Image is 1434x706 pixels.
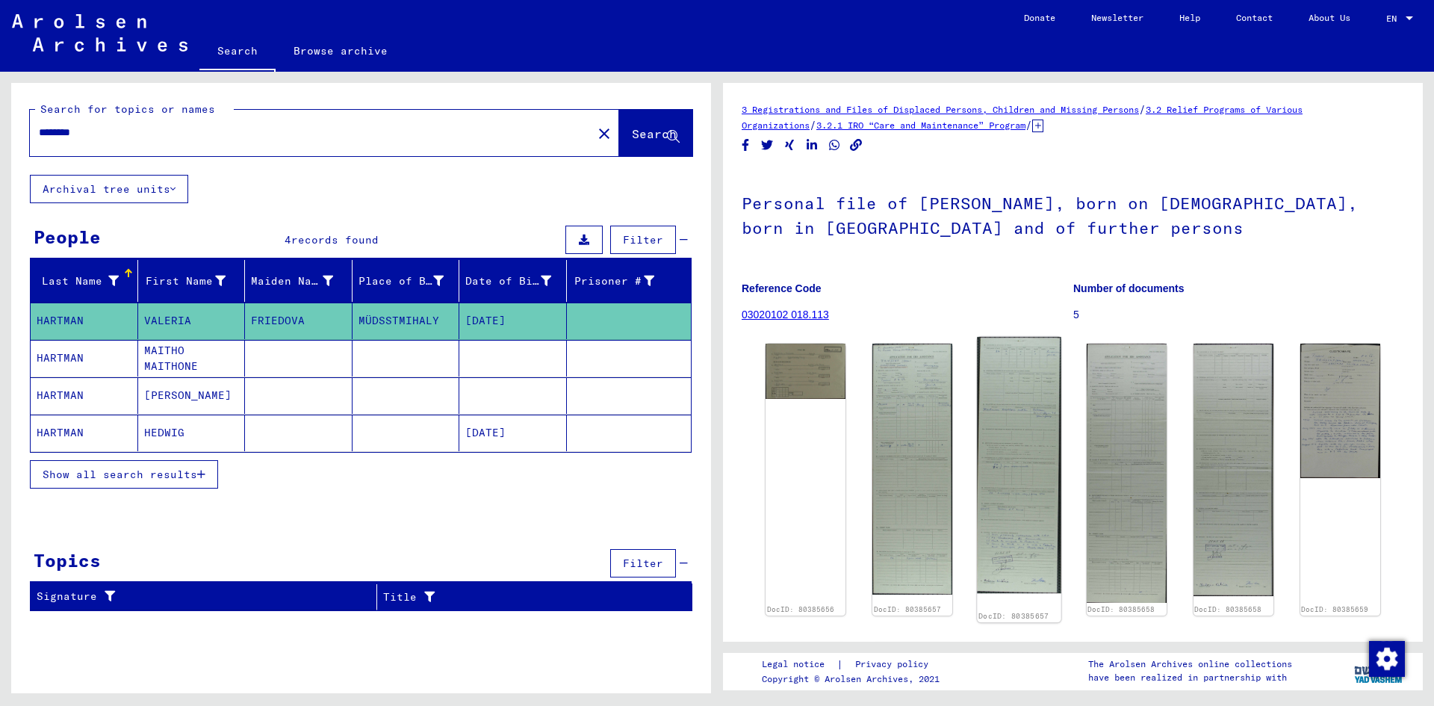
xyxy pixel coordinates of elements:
p: have been realized in partnership with [1088,671,1292,684]
button: Show all search results [30,460,218,489]
img: 001.jpg [872,344,952,595]
div: Maiden Name [251,269,352,293]
mat-cell: [PERSON_NAME] [138,377,246,414]
img: Change consent [1369,641,1405,677]
mat-cell: [DATE] [459,303,567,339]
div: Place of Birth [358,269,463,293]
div: First Name [144,269,245,293]
img: 001.jpg [766,344,845,399]
span: Filter [623,233,663,247]
span: / [1139,102,1146,116]
button: Share on Xing [782,136,798,155]
div: Last Name [37,269,137,293]
div: Place of Birth [358,273,444,289]
div: Date of Birth [465,269,570,293]
img: 002.jpg [978,337,1062,594]
div: First Name [144,273,226,289]
a: 3.2.1 IRO “Care and Maintenance” Program [816,120,1025,131]
a: Privacy policy [843,657,946,672]
button: Clear [589,118,619,148]
a: DocID: 80385656 [767,605,834,613]
a: DocID: 80385657 [978,611,1049,620]
mat-header-cell: Prisoner # [567,260,692,302]
a: DocID: 80385659 [1301,605,1368,613]
span: Search [632,126,677,141]
mat-cell: MÜDSSTMIHALY [353,303,460,339]
a: Search [199,33,276,72]
button: Search [619,110,692,156]
mat-header-cell: Maiden Name [245,260,353,302]
a: DocID: 80385657 [874,605,941,613]
div: Maiden Name [251,273,333,289]
b: Number of documents [1073,282,1185,294]
img: 001.jpg [1087,344,1167,603]
h1: Personal file of [PERSON_NAME], born on [DEMOGRAPHIC_DATA], born in [GEOGRAPHIC_DATA] and of furt... [742,169,1404,259]
mat-label: Search for topics or names [40,102,215,116]
a: 3 Registrations and Files of Displaced Persons, Children and Missing Persons [742,104,1139,115]
div: Signature [37,585,380,609]
mat-cell: VALERIA [138,303,246,339]
span: / [810,118,816,131]
div: Date of Birth [465,273,551,289]
mat-cell: FRIEDOVA [245,303,353,339]
mat-header-cell: Last Name [31,260,138,302]
div: People [34,223,101,250]
div: Title [383,589,662,605]
div: Last Name [37,273,119,289]
div: Topics [34,547,101,574]
img: 001.jpg [1300,344,1380,478]
mat-cell: HARTMAN [31,415,138,451]
span: Filter [623,557,663,570]
p: Copyright © Arolsen Archives, 2021 [762,672,946,686]
div: Title [383,585,677,609]
a: Legal notice [762,657,836,672]
mat-icon: close [595,125,613,143]
mat-header-cell: Date of Birth [459,260,567,302]
mat-cell: MAITHO MAITHONE [138,340,246,377]
span: 4 [285,233,291,247]
span: records found [291,233,379,247]
mat-cell: HEDWIG [138,415,246,451]
p: 5 [1073,307,1404,323]
span: Show all search results [43,468,197,481]
button: Share on LinkedIn [804,136,820,155]
button: Archival tree units [30,175,188,203]
mat-cell: HARTMAN [31,303,138,339]
img: 002.jpg [1194,344,1273,596]
div: Prisoner # [573,273,655,289]
a: 03020102 018.113 [742,309,829,321]
button: Share on Facebook [738,136,754,155]
div: | [762,657,946,672]
a: DocID: 80385658 [1087,605,1155,613]
mat-header-cell: Place of Birth [353,260,460,302]
mat-cell: HARTMAN [31,340,138,377]
button: Filter [610,226,676,254]
a: Browse archive [276,33,406,69]
div: Signature [37,589,365,604]
img: yv_logo.png [1351,652,1407,690]
button: Share on Twitter [760,136,775,155]
button: Share on WhatsApp [827,136,842,155]
img: Arolsen_neg.svg [12,14,187,52]
mat-cell: HARTMAN [31,377,138,414]
mat-cell: [DATE] [459,415,567,451]
span: EN [1386,13,1403,24]
button: Filter [610,549,676,578]
span: / [1025,118,1032,131]
div: Prisoner # [573,269,674,293]
a: DocID: 80385658 [1194,605,1261,613]
b: Reference Code [742,282,822,294]
button: Copy link [848,136,864,155]
mat-header-cell: First Name [138,260,246,302]
p: The Arolsen Archives online collections [1088,657,1292,671]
